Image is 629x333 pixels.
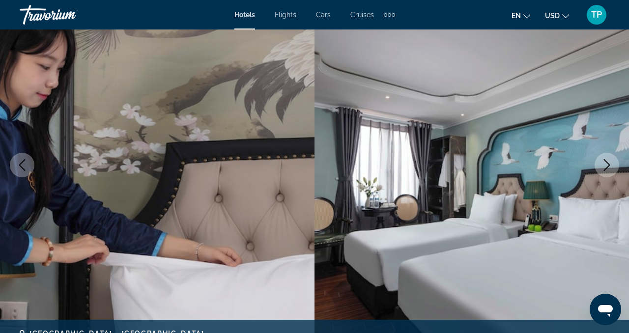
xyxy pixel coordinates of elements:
button: Next image [595,153,619,177]
button: Extra navigation items [384,7,395,23]
iframe: Button to launch messaging window [590,294,621,325]
a: Flights [275,11,296,19]
span: en [512,12,521,20]
a: Travorium [20,2,118,28]
button: Change currency [545,8,569,23]
button: Previous image [10,153,34,177]
a: Cruises [350,11,374,19]
button: User Menu [584,4,609,25]
button: Change language [512,8,530,23]
a: Hotels [234,11,255,19]
span: USD [545,12,560,20]
span: TP [591,10,602,20]
a: Cars [316,11,331,19]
